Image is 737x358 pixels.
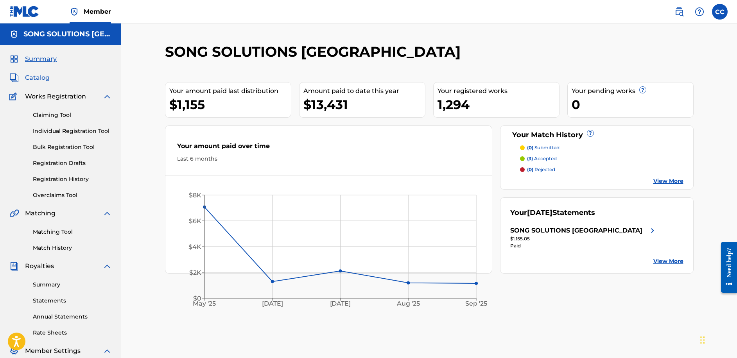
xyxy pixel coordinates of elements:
[33,191,112,199] a: Overclaims Tool
[527,155,557,162] p: accepted
[33,313,112,321] a: Annual Statements
[527,166,555,173] p: rejected
[70,7,79,16] img: Top Rightsholder
[572,96,693,113] div: 0
[9,73,19,82] img: Catalog
[692,4,707,20] div: Help
[9,54,19,64] img: Summary
[520,144,683,151] a: (0) submitted
[33,159,112,167] a: Registration Drafts
[572,86,693,96] div: Your pending works
[712,4,728,20] div: User Menu
[189,192,201,199] tspan: $8K
[527,156,533,161] span: (3)
[189,269,201,276] tspan: $2K
[33,143,112,151] a: Bulk Registration Tool
[193,300,216,308] tspan: May '25
[262,300,283,308] tspan: [DATE]
[698,320,737,358] iframe: Chat Widget
[527,145,533,150] span: (0)
[9,6,39,17] img: MLC Logo
[193,295,201,302] tspan: $0
[9,346,19,356] img: Member Settings
[510,226,657,249] a: SONG SOLUTIONS [GEOGRAPHIC_DATA]right chevron icon$1,155.05Paid
[674,7,684,16] img: search
[33,228,112,236] a: Matching Tool
[9,209,19,218] img: Matching
[330,300,351,308] tspan: [DATE]
[188,243,201,251] tspan: $4K
[520,155,683,162] a: (3) accepted
[102,92,112,101] img: expand
[33,175,112,183] a: Registration History
[653,177,683,185] a: View More
[25,209,56,218] span: Matching
[9,261,19,271] img: Royalties
[303,86,425,96] div: Amount paid to date this year
[102,261,112,271] img: expand
[25,54,57,64] span: Summary
[510,242,657,249] div: Paid
[189,217,201,225] tspan: $6K
[23,30,112,39] h5: SONG SOLUTIONS USA
[527,166,533,172] span: (0)
[587,130,594,136] span: ?
[177,155,481,163] div: Last 6 months
[169,96,291,113] div: $1,155
[25,92,86,101] span: Works Registration
[25,346,81,356] span: Member Settings
[695,7,704,16] img: help
[25,73,50,82] span: Catalog
[9,30,19,39] img: Accounts
[33,281,112,289] a: Summary
[527,208,552,217] span: [DATE]
[84,7,111,16] span: Member
[438,86,559,96] div: Your registered works
[33,297,112,305] a: Statements
[102,346,112,356] img: expand
[671,4,687,20] a: Public Search
[303,96,425,113] div: $13,431
[396,300,420,308] tspan: Aug '25
[648,226,657,235] img: right chevron icon
[510,226,642,235] div: SONG SOLUTIONS [GEOGRAPHIC_DATA]
[510,130,683,140] div: Your Match History
[169,86,291,96] div: Your amount paid last distribution
[165,43,464,61] h2: SONG SOLUTIONS [GEOGRAPHIC_DATA]
[9,92,20,101] img: Works Registration
[33,127,112,135] a: Individual Registration Tool
[527,144,559,151] p: submitted
[33,244,112,252] a: Match History
[700,328,705,352] div: Drag
[640,87,646,93] span: ?
[25,261,54,271] span: Royalties
[9,73,50,82] a: CatalogCatalog
[9,54,57,64] a: SummarySummary
[33,111,112,119] a: Claiming Tool
[102,209,112,218] img: expand
[715,236,737,299] iframe: Resource Center
[177,141,481,155] div: Your amount paid over time
[33,329,112,337] a: Rate Sheets
[465,300,487,308] tspan: Sep '25
[510,235,657,242] div: $1,155.05
[438,96,559,113] div: 1,294
[520,166,683,173] a: (0) rejected
[510,208,595,218] div: Your Statements
[653,257,683,265] a: View More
